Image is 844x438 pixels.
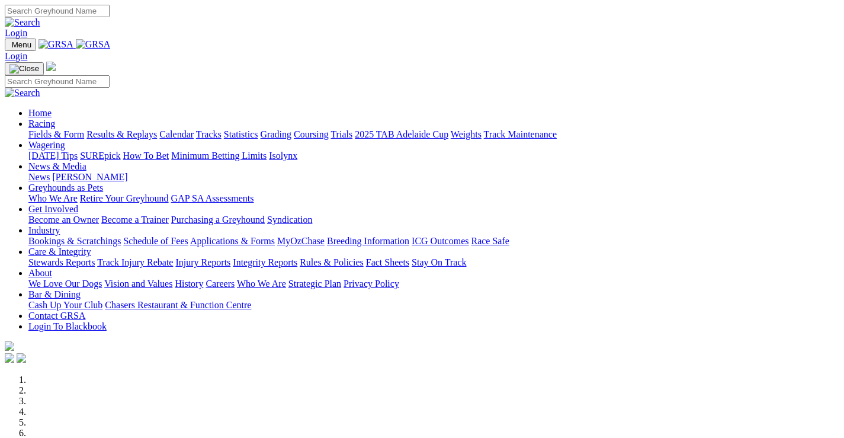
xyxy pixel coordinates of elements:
[5,62,44,75] button: Toggle navigation
[28,119,55,129] a: Racing
[9,64,39,73] img: Close
[28,247,91,257] a: Care & Integrity
[267,215,312,225] a: Syndication
[159,129,194,139] a: Calendar
[237,279,286,289] a: Who We Are
[412,257,466,267] a: Stay On Track
[28,321,107,331] a: Login To Blackbook
[28,215,99,225] a: Become an Owner
[5,88,40,98] img: Search
[5,5,110,17] input: Search
[471,236,509,246] a: Race Safe
[190,236,275,246] a: Applications & Forms
[28,129,84,139] a: Fields & Form
[206,279,235,289] a: Careers
[28,279,839,289] div: About
[5,39,36,51] button: Toggle navigation
[294,129,329,139] a: Coursing
[175,279,203,289] a: History
[28,161,86,171] a: News & Media
[28,140,65,150] a: Wagering
[86,129,157,139] a: Results & Replays
[28,289,81,299] a: Bar & Dining
[5,75,110,88] input: Search
[196,129,222,139] a: Tracks
[28,172,50,182] a: News
[101,215,169,225] a: Become a Trainer
[52,172,127,182] a: [PERSON_NAME]
[28,172,839,183] div: News & Media
[97,257,173,267] a: Track Injury Rebate
[451,129,482,139] a: Weights
[38,39,73,50] img: GRSA
[28,129,839,140] div: Racing
[28,183,103,193] a: Greyhounds as Pets
[171,151,267,161] a: Minimum Betting Limits
[171,193,254,203] a: GAP SA Assessments
[484,129,557,139] a: Track Maintenance
[412,236,468,246] a: ICG Outcomes
[28,236,121,246] a: Bookings & Scratchings
[288,279,341,289] a: Strategic Plan
[261,129,291,139] a: Grading
[28,215,839,225] div: Get Involved
[28,193,78,203] a: Who We Are
[105,300,251,310] a: Chasers Restaurant & Function Centre
[123,151,169,161] a: How To Bet
[5,341,14,351] img: logo-grsa-white.png
[28,257,839,268] div: Care & Integrity
[269,151,297,161] a: Isolynx
[171,215,265,225] a: Purchasing a Greyhound
[366,257,409,267] a: Fact Sheets
[80,193,169,203] a: Retire Your Greyhound
[28,268,52,278] a: About
[224,129,258,139] a: Statistics
[28,151,78,161] a: [DATE] Tips
[355,129,448,139] a: 2025 TAB Adelaide Cup
[80,151,120,161] a: SUREpick
[12,40,31,49] span: Menu
[5,51,27,61] a: Login
[5,353,14,363] img: facebook.svg
[28,108,52,118] a: Home
[277,236,325,246] a: MyOzChase
[5,28,27,38] a: Login
[344,279,399,289] a: Privacy Policy
[28,225,60,235] a: Industry
[28,311,85,321] a: Contact GRSA
[300,257,364,267] a: Rules & Policies
[28,193,839,204] div: Greyhounds as Pets
[123,236,188,246] a: Schedule of Fees
[17,353,26,363] img: twitter.svg
[5,17,40,28] img: Search
[233,257,297,267] a: Integrity Reports
[28,236,839,247] div: Industry
[327,236,409,246] a: Breeding Information
[28,204,78,214] a: Get Involved
[175,257,230,267] a: Injury Reports
[28,300,102,310] a: Cash Up Your Club
[46,62,56,71] img: logo-grsa-white.png
[28,257,95,267] a: Stewards Reports
[104,279,172,289] a: Vision and Values
[76,39,111,50] img: GRSA
[28,151,839,161] div: Wagering
[28,279,102,289] a: We Love Our Dogs
[330,129,352,139] a: Trials
[28,300,839,311] div: Bar & Dining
